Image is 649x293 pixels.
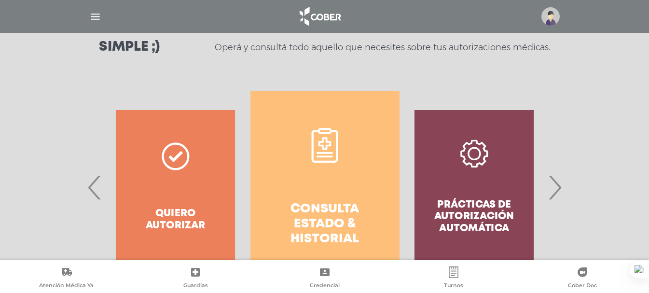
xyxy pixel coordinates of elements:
a: Atención Médica Ya [2,266,131,291]
a: Cober Doc [518,266,647,291]
img: logo_cober_home-white.png [294,5,345,28]
h3: Simple ;) [99,41,160,54]
a: Consulta estado & historial [250,91,400,284]
p: Operá y consultá todo aquello que necesites sobre tus autorizaciones médicas. [215,42,550,53]
span: Atención Médica Ya [39,282,94,291]
img: profile-placeholder.svg [541,7,560,26]
span: Previous [85,161,104,213]
span: Turnos [444,282,463,291]
a: Turnos [389,266,518,291]
span: Guardias [183,282,208,291]
h4: Consulta estado & historial [268,202,382,247]
span: Next [545,161,564,213]
span: Cober Doc [568,282,597,291]
span: Credencial [310,282,340,291]
img: Cober_menu-lines-white.svg [89,11,101,23]
a: Credencial [260,266,389,291]
a: Guardias [131,266,260,291]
